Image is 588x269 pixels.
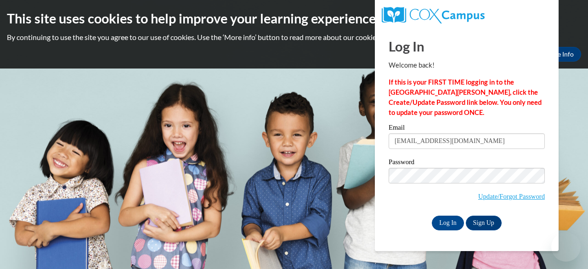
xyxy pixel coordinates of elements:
p: By continuing to use the site you agree to our use of cookies. Use the ‘More info’ button to read... [7,32,581,42]
iframe: Button to launch messaging window [551,232,581,262]
a: More Info [538,47,581,62]
a: Sign Up [466,216,502,230]
label: Email [389,124,545,133]
strong: If this is your FIRST TIME logging in to the [GEOGRAPHIC_DATA][PERSON_NAME], click the Create/Upd... [389,78,542,116]
a: Update/Forgot Password [478,193,545,200]
input: Log In [432,216,464,230]
p: Welcome back! [389,60,545,70]
h2: This site uses cookies to help improve your learning experience. [7,9,581,28]
label: Password [389,159,545,168]
h1: Log In [389,37,545,56]
img: COX Campus [382,7,485,23]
